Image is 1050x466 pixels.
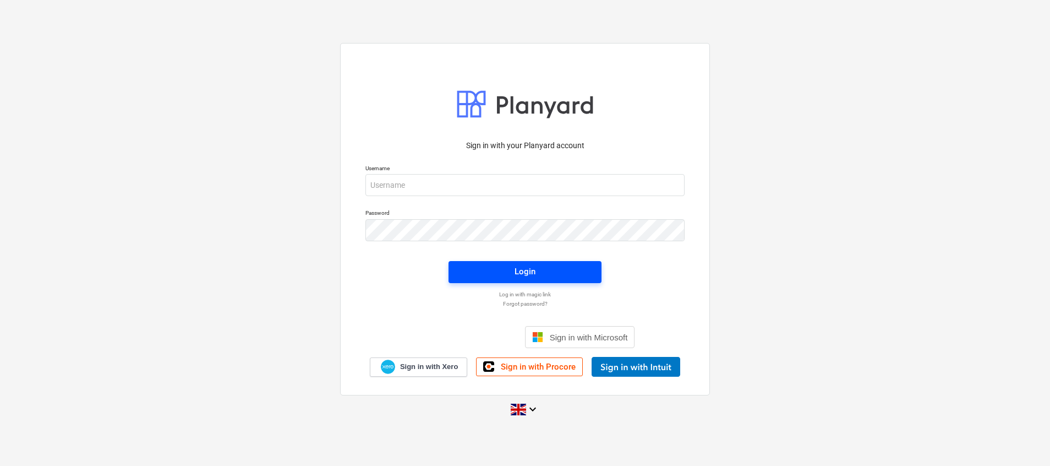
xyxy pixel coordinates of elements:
[449,261,601,283] button: Login
[381,360,395,375] img: Xero logo
[550,333,628,342] span: Sign in with Microsoft
[365,165,685,174] p: Username
[526,403,539,416] i: keyboard_arrow_down
[476,357,583,376] a: Sign in with Procore
[532,332,543,343] img: Microsoft logo
[360,300,690,307] a: Forgot password?
[410,325,522,349] iframe: Sign in with Google Button
[400,362,458,372] span: Sign in with Xero
[501,362,576,372] span: Sign in with Procore
[365,174,685,196] input: Username
[360,291,690,298] a: Log in with magic link
[515,264,535,279] div: Login
[365,140,685,151] p: Sign in with your Planyard account
[370,357,468,377] a: Sign in with Xero
[365,209,685,219] p: Password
